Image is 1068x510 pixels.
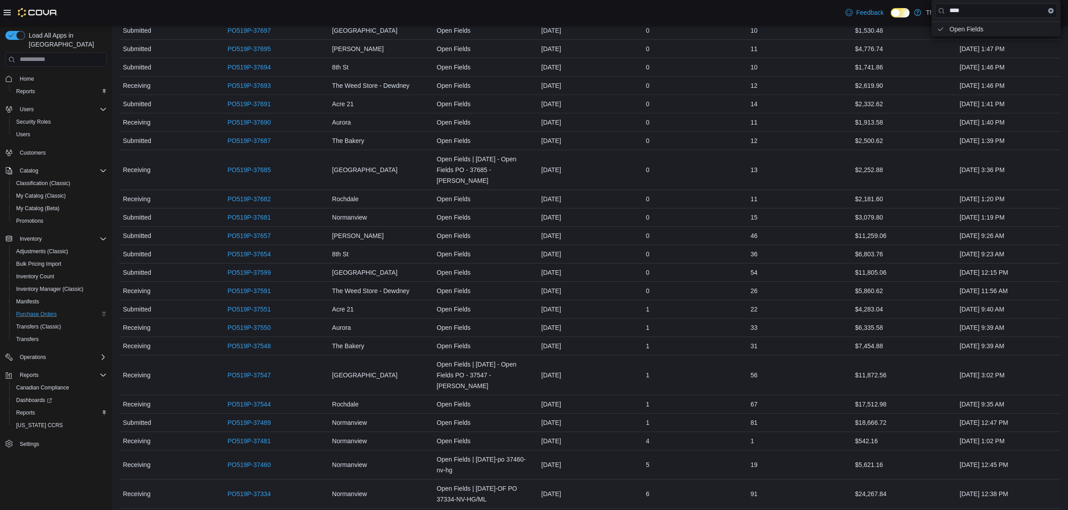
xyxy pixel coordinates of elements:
[123,117,150,128] span: Receiving
[227,436,271,446] a: PO519P-37481
[332,267,397,278] span: [GEOGRAPHIC_DATA]
[932,22,1061,36] ul: Supplier
[123,194,150,204] span: Receiving
[956,395,1061,413] div: [DATE] 9:35 AM
[2,437,110,450] button: Settings
[750,25,758,36] span: 10
[227,135,271,146] a: PO519P-37687
[123,370,150,380] span: Receiving
[9,333,110,346] button: Transfers
[433,227,538,245] div: Open Fields
[2,146,110,159] button: Customers
[852,282,956,300] div: $5,860.62
[123,99,151,109] span: Submitted
[433,150,538,190] div: Open Fields | [DATE] - Open Fields PO - 37685 - [PERSON_NAME]
[13,395,107,406] span: Dashboards
[956,95,1061,113] div: [DATE] 1:41 PM
[16,370,107,380] span: Reports
[13,203,63,214] a: My Catalog (Beta)
[227,417,271,428] a: PO519P-37489
[950,24,1055,35] span: Open Fields
[16,205,60,212] span: My Catalog (Beta)
[433,245,538,263] div: Open Fields
[13,334,107,345] span: Transfers
[956,161,1061,179] div: [DATE] 3:36 PM
[13,216,47,226] a: Promotions
[13,203,107,214] span: My Catalog (Beta)
[926,7,986,18] p: Thanks For Shopping
[750,117,758,128] span: 11
[538,414,642,432] div: [DATE]
[13,284,87,294] a: Inventory Manager (Classic)
[433,190,538,208] div: Open Fields
[227,341,271,351] a: PO519P-37548
[9,258,110,270] button: Bulk Pricing Import
[433,355,538,395] div: Open Fields | [DATE] - Open Fields PO - 37547 - [PERSON_NAME]
[16,438,107,449] span: Settings
[852,95,956,113] div: $2,332.62
[852,395,956,413] div: $17,512.98
[13,296,43,307] a: Manifests
[956,245,1061,263] div: [DATE] 9:23 AM
[123,249,151,259] span: Submitted
[842,4,887,22] a: Feedback
[123,341,150,351] span: Receiving
[956,300,1061,318] div: [DATE] 9:40 AM
[332,62,349,73] span: 8th St
[332,117,351,128] span: Aurora
[9,270,110,283] button: Inventory Count
[646,194,650,204] span: 0
[750,370,758,380] span: 56
[16,273,54,280] span: Inventory Count
[332,25,397,36] span: [GEOGRAPHIC_DATA]
[16,131,30,138] span: Users
[13,190,107,201] span: My Catalog (Classic)
[20,167,38,174] span: Catalog
[13,420,66,431] a: [US_STATE] CCRS
[646,249,650,259] span: 0
[646,230,650,241] span: 0
[852,113,956,131] div: $1,913.58
[16,397,52,404] span: Dashboards
[433,22,538,39] div: Open Fields
[9,283,110,295] button: Inventory Manager (Classic)
[538,245,642,263] div: [DATE]
[646,267,650,278] span: 0
[5,69,107,474] nav: Complex example
[956,227,1061,245] div: [DATE] 9:26 AM
[123,62,151,73] span: Submitted
[13,86,107,97] span: Reports
[13,321,107,332] span: Transfers (Classic)
[956,366,1061,384] div: [DATE] 3:02 PM
[646,62,650,73] span: 0
[433,95,538,113] div: Open Fields
[13,407,39,418] a: Reports
[20,441,39,448] span: Settings
[332,194,358,204] span: Rochdale
[332,341,364,351] span: The Bakery
[750,267,758,278] span: 54
[332,164,397,175] span: [GEOGRAPHIC_DATA]
[227,285,271,296] a: PO519P-37591
[227,267,271,278] a: PO519P-37599
[9,245,110,258] button: Adjustments (Classic)
[13,407,107,418] span: Reports
[13,284,107,294] span: Inventory Manager (Classic)
[750,249,758,259] span: 36
[332,43,384,54] span: [PERSON_NAME]
[16,233,45,244] button: Inventory
[852,414,956,432] div: $18,666.72
[750,212,758,223] span: 15
[9,394,110,406] a: Dashboards
[123,212,151,223] span: Submitted
[852,319,956,337] div: $6,335.58
[750,194,758,204] span: 11
[433,113,538,131] div: Open Fields
[433,208,538,226] div: Open Fields
[852,190,956,208] div: $2,181.60
[227,399,271,410] a: PO519P-37544
[852,264,956,281] div: $11,805.06
[538,95,642,113] div: [DATE]
[9,128,110,141] button: Users
[13,309,61,320] a: Purchase Orders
